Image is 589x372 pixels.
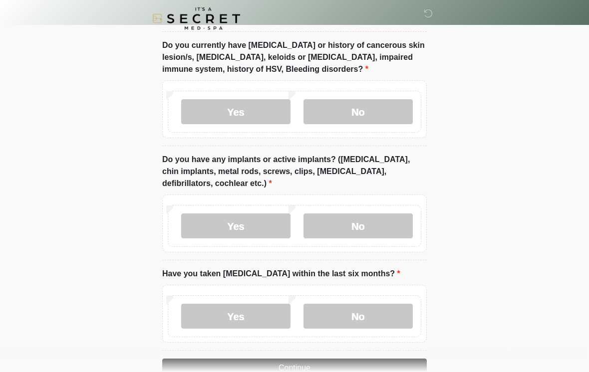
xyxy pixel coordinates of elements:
[162,40,427,76] label: Do you currently have [MEDICAL_DATA] or history of cancerous skin lesion/s, [MEDICAL_DATA], keloi...
[303,100,413,125] label: No
[303,214,413,239] label: No
[181,100,291,125] label: Yes
[152,7,240,30] img: It's A Secret Med Spa Logo
[162,268,400,280] label: Have you taken [MEDICAL_DATA] within the last six months?
[181,304,291,329] label: Yes
[303,304,413,329] label: No
[162,154,427,190] label: Do you have any implants or active implants? ([MEDICAL_DATA], chin implants, metal rods, screws, ...
[181,214,291,239] label: Yes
